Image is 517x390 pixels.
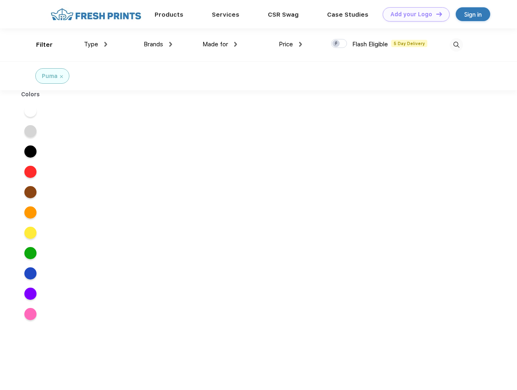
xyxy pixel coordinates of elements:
[436,12,442,16] img: DT
[202,41,228,48] span: Made for
[169,42,172,47] img: dropdown.png
[15,90,46,99] div: Colors
[390,11,432,18] div: Add your Logo
[234,42,237,47] img: dropdown.png
[84,41,98,48] span: Type
[212,11,239,18] a: Services
[268,11,299,18] a: CSR Swag
[144,41,163,48] span: Brands
[155,11,183,18] a: Products
[42,72,58,80] div: Puma
[36,40,53,50] div: Filter
[48,7,144,22] img: fo%20logo%202.webp
[352,41,388,48] span: Flash Eligible
[391,40,427,47] span: 5 Day Delivery
[450,38,463,52] img: desktop_search.svg
[464,10,482,19] div: Sign in
[299,42,302,47] img: dropdown.png
[60,75,63,78] img: filter_cancel.svg
[279,41,293,48] span: Price
[104,42,107,47] img: dropdown.png
[456,7,490,21] a: Sign in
